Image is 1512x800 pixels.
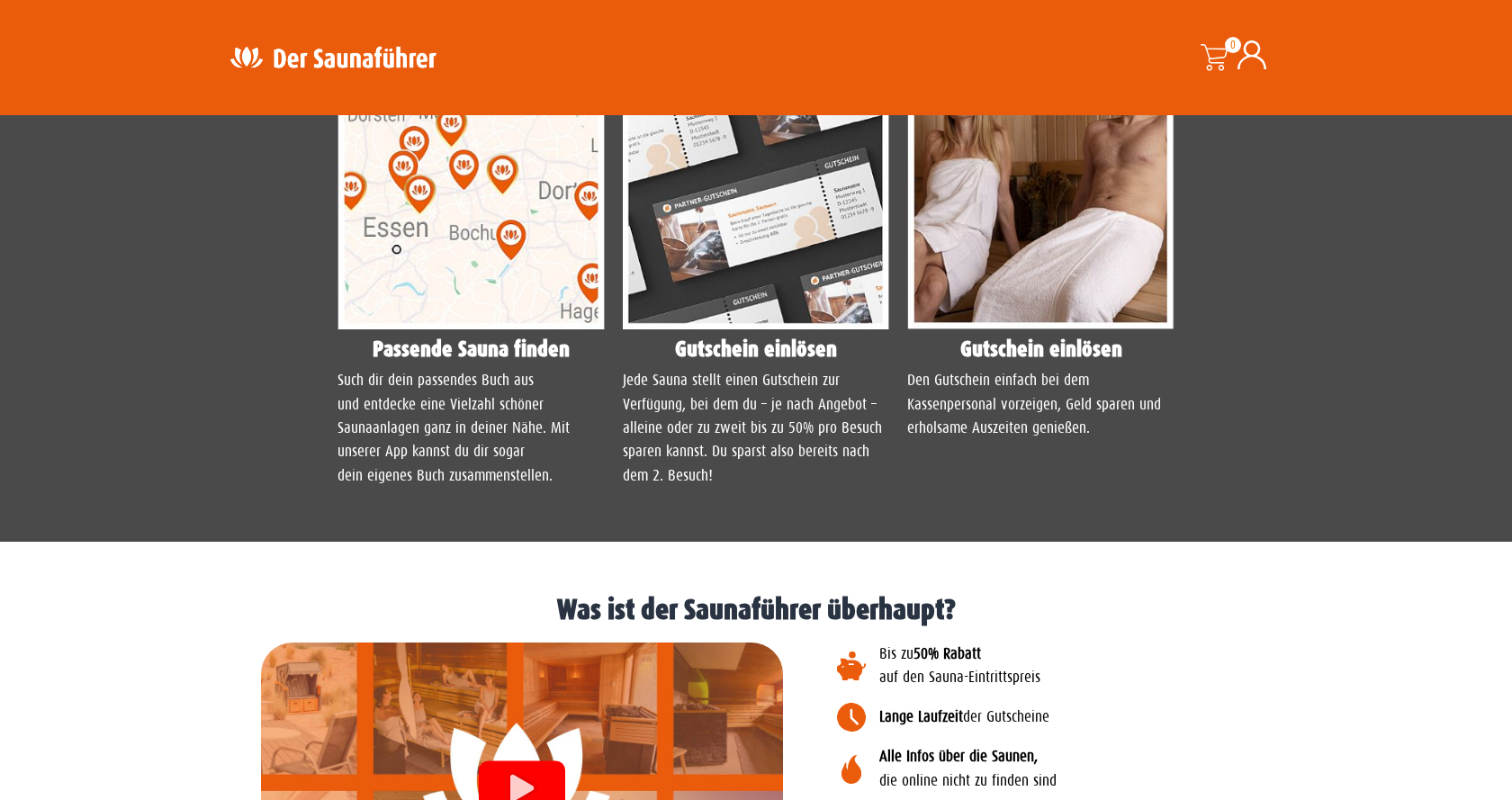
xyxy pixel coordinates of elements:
[337,338,605,360] h4: Passende Sauna finden
[623,369,890,488] p: Jede Sauna stellt einen Gutschein zur Verfügung, bei dem du – je nach Angebot – alleine oder zu z...
[913,645,981,662] b: 50% Rabatt
[623,338,890,360] h4: Gutschein einlösen
[879,745,1332,793] p: die online nicht zu finden sind
[337,369,605,488] p: Such dir dein passendes Buch aus und entdecke eine Vielzahl schöner Saunaanlagen ganz in deiner N...
[1225,37,1241,53] span: 0
[879,748,1038,765] b: Alle Infos über die Saunen,
[9,596,1503,625] h1: Was ist der Saunaführer überhaupt?
[907,369,1174,440] p: Den Gutschein einfach bei dem Kassenpersonal vorzeigen, Geld sparen und erholsame Auszeiten genie...
[907,338,1174,360] h4: Gutschein einlösen
[879,708,963,725] b: Lange Laufzeit
[879,706,1332,729] p: der Gutscheine
[879,643,1332,690] p: Bis zu auf den Sauna-Eintrittspreis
